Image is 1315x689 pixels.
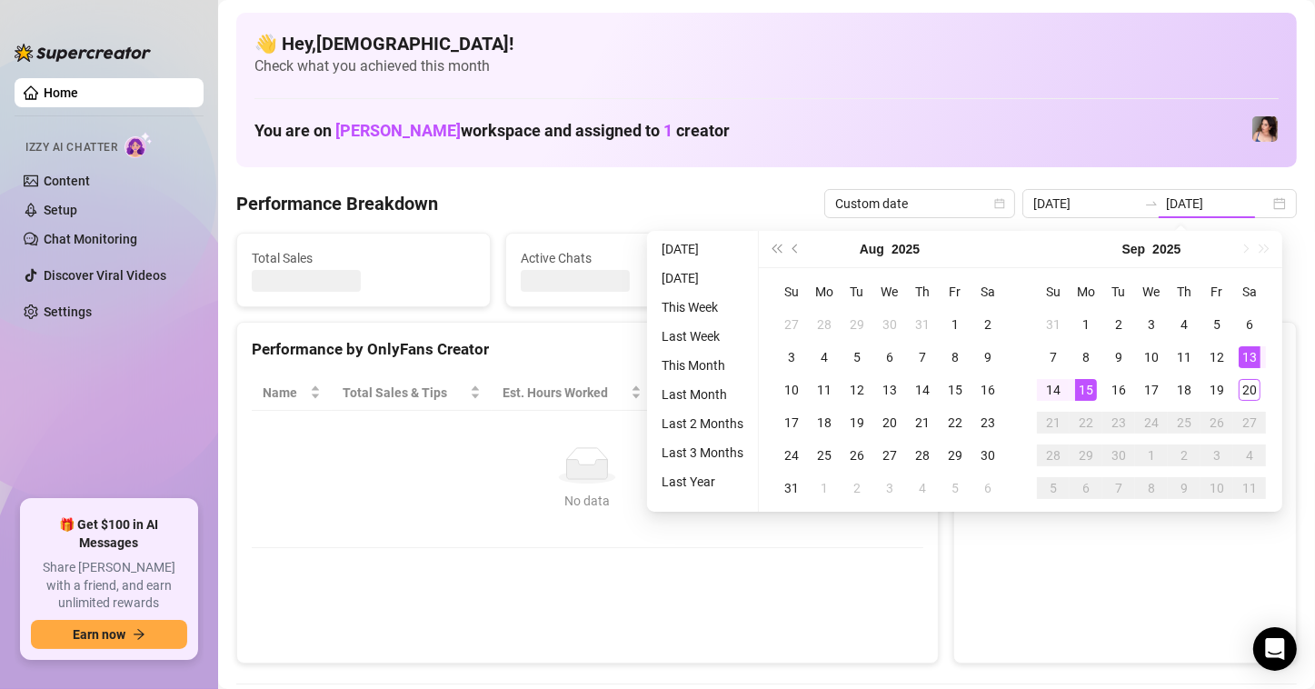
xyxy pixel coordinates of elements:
span: Custom date [835,190,1004,217]
h4: 👋 Hey, [DEMOGRAPHIC_DATA] ! [254,31,1279,56]
a: Setup [44,203,77,217]
span: 1 [663,121,672,140]
input: End date [1166,194,1270,214]
span: Share [PERSON_NAME] with a friend, and earn unlimited rewards [31,559,187,613]
a: Settings [44,305,92,319]
span: Chat Conversion [784,383,897,403]
th: Chat Conversion [773,375,922,411]
div: Sales by OnlyFans Creator [969,337,1281,362]
span: swap-right [1144,196,1159,211]
div: Open Intercom Messenger [1253,627,1297,671]
th: Sales / Hour [653,375,774,411]
div: No data [270,491,905,511]
img: logo-BBDzfeDw.svg [15,44,151,62]
span: Total Sales & Tips [343,383,466,403]
img: Lauren [1252,116,1278,142]
a: Content [44,174,90,188]
span: Earn now [73,627,125,642]
input: Start date [1033,194,1137,214]
a: Discover Viral Videos [44,268,166,283]
span: Total Sales [252,248,475,268]
th: Total Sales & Tips [332,375,492,411]
span: Check what you achieved this month [254,56,1279,76]
span: Messages Sent [790,248,1013,268]
a: Chat Monitoring [44,232,137,246]
span: Sales / Hour [663,383,749,403]
th: Name [252,375,332,411]
span: to [1144,196,1159,211]
span: Izzy AI Chatter [25,139,117,156]
span: Active Chats [521,248,744,268]
a: Home [44,85,78,100]
span: [PERSON_NAME] [335,121,461,140]
div: Performance by OnlyFans Creator [252,337,923,362]
span: 🎁 Get $100 in AI Messages [31,516,187,552]
div: Est. Hours Worked [503,383,627,403]
span: arrow-right [133,628,145,641]
h4: Performance Breakdown [236,191,438,216]
img: AI Chatter [125,132,153,158]
button: Earn nowarrow-right [31,620,187,649]
span: calendar [994,198,1005,209]
span: Name [263,383,306,403]
h1: You are on workspace and assigned to creator [254,121,730,141]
